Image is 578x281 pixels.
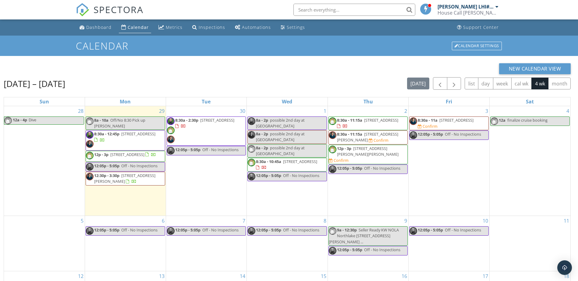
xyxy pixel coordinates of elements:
div: [PERSON_NAME] LHI# 10383 [438,4,494,10]
a: Confirm [329,158,349,163]
span: Off - No Inspections [283,173,319,178]
div: Inspections [199,24,225,30]
a: Go to October 1, 2025 [322,106,328,116]
img: c1375d84f9624ff1ba1b2170d29ef341_1_201_a.jpeg [410,227,417,235]
img: c1375d84f9624ff1ba1b2170d29ef341_1_201_a.jpeg [248,117,255,125]
a: Metrics [156,22,185,33]
a: Go to October 12, 2025 [77,271,85,281]
a: 8:30a - 11:15a [STREET_ADDRESS] [337,117,398,129]
img: c1375d84f9624ff1ba1b2170d29ef341_1_201_a.jpeg [329,165,336,173]
span: 12:05p - 5:05p [418,131,443,137]
button: cal wk [511,78,532,89]
button: list [465,78,478,89]
a: Friday [445,97,453,106]
img: head_shot_copy.jpg [329,131,336,139]
img: head_shot_copy.jpg [86,173,94,180]
span: 12p - 3p [337,146,351,151]
a: Sunday [38,97,50,106]
a: 12:30p - 3:30p [STREET_ADDRESS][PERSON_NAME] [94,173,155,184]
a: Go to October 9, 2025 [403,216,408,226]
a: 8:30a - 10:45a [STREET_ADDRESS] [247,158,327,172]
div: Dashboard [86,24,112,30]
a: Go to September 28, 2025 [77,106,85,116]
img: bill.jpg [4,117,12,124]
span: Off - No Inspections [364,247,400,252]
img: c1375d84f9624ff1ba1b2170d29ef341_1_201_a.jpeg [167,147,175,154]
a: 12p - 3p [STREET_ADDRESS] [86,151,165,162]
div: House Call NOLA ©2023 House Call [438,10,498,16]
a: Go to October 10, 2025 [481,216,489,226]
button: week [493,78,512,89]
a: Go to October 3, 2025 [484,106,489,116]
td: Go to October 6, 2025 [85,216,166,271]
a: 12p - 3p [STREET_ADDRESS][PERSON_NAME][PERSON_NAME] Confirm [328,145,408,165]
img: c1375d84f9624ff1ba1b2170d29ef341_1_201_a.jpeg [329,247,336,255]
img: bill.jpg [248,159,255,166]
span: [STREET_ADDRESS] [283,159,317,164]
a: Go to October 18, 2025 [562,271,570,281]
span: possible 2nd day at [GEOGRAPHIC_DATA] [256,145,305,156]
div: Open Intercom Messenger [557,260,572,275]
img: head_shot_copy.jpg [248,131,255,139]
div: Confirm [374,138,388,143]
div: Confirm [334,158,349,163]
span: 8a - 2p [256,117,268,123]
a: Go to October 7, 2025 [241,216,246,226]
td: Go to October 11, 2025 [489,216,570,271]
span: Off - No Inspections [202,147,239,152]
img: bill.jpg [491,117,498,125]
a: Support Center [455,22,501,33]
img: bill.jpg [167,127,175,134]
a: 8:30a - 11:15a [STREET_ADDRESS][PERSON_NAME] Confirm [328,130,408,144]
td: Go to October 10, 2025 [409,216,490,271]
img: c1375d84f9624ff1ba1b2170d29ef341_1_201_a.jpeg [248,173,255,180]
span: Seller Ready KW NOLA Northlake [STREET_ADDRESS][PERSON_NAME] ... [329,227,399,244]
span: [STREET_ADDRESS] [121,131,155,137]
span: 8a - 2p [256,131,268,137]
img: c1375d84f9624ff1ba1b2170d29ef341_1_201_a.jpeg [167,117,175,125]
button: day [478,78,493,89]
a: Inspections [190,22,228,33]
img: bill.jpg [329,227,336,235]
a: Wednesday [281,97,293,106]
td: Go to October 1, 2025 [247,106,328,216]
a: Go to October 5, 2025 [80,216,85,226]
h2: [DATE] – [DATE] [4,78,65,90]
span: 8a - 2p [256,145,268,151]
td: Go to September 28, 2025 [4,106,85,216]
span: 12:05p - 5:05p [175,227,200,233]
span: [STREET_ADDRESS] [200,117,234,123]
td: Go to October 5, 2025 [4,216,85,271]
img: bill.jpg [329,146,336,153]
h1: Calendar [76,40,502,51]
span: Off - No Inspections [121,227,158,233]
a: 8:30a - 2:30p [STREET_ADDRESS] [175,117,234,129]
a: SPECTORA [76,8,144,21]
span: 8:30a - 12:45p [94,131,119,137]
img: bill.jpg [86,152,94,159]
button: [DATE] [407,78,429,89]
span: 12:05p - 5:05p [337,247,362,252]
div: Automations [242,24,271,30]
span: [STREET_ADDRESS] [364,117,398,123]
img: c1375d84f9624ff1ba1b2170d29ef341_1_201_a.jpeg [248,227,255,235]
button: 4 wk [531,78,548,89]
a: Monday [119,97,132,106]
a: Confirm [418,123,438,129]
a: 8:30a - 11:15a [STREET_ADDRESS][PERSON_NAME] [337,131,398,143]
a: Calendar Settings [451,41,502,51]
button: Previous [433,77,447,90]
span: Off - No Inspections [121,163,158,168]
span: possible 2nd day at [GEOGRAPHIC_DATA] [256,131,305,142]
span: 8:30a - 2:30p [175,117,198,123]
a: Go to October 4, 2025 [565,106,570,116]
a: 12p - 3p [STREET_ADDRESS] [94,152,156,157]
img: head_shot_copy.jpg [410,117,417,125]
a: 8:30a - 10:45a [STREET_ADDRESS] [256,159,317,170]
td: Go to October 7, 2025 [166,216,247,271]
a: Go to October 2, 2025 [403,106,408,116]
a: Go to October 17, 2025 [481,271,489,281]
a: 8:30a - 11:15a [STREET_ADDRESS] [328,116,408,130]
div: Calendar Settings [452,42,502,50]
a: Settings [278,22,307,33]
